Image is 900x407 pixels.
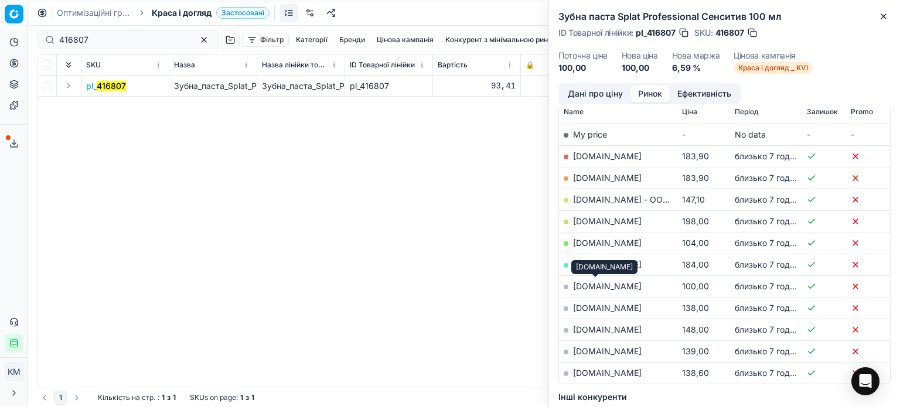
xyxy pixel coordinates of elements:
strong: 1 [251,393,254,402]
td: - [677,124,730,145]
span: близько 7 годин тому [735,368,821,378]
button: Go to next page [70,391,84,405]
a: [DOMAIN_NAME] [573,281,642,291]
td: No data [730,124,802,145]
span: 138,00 [682,303,709,313]
span: близько 7 годин тому [735,324,821,334]
td: - [846,124,890,145]
button: Категорії [291,33,332,47]
span: 🔒 [526,60,534,70]
dd: 100,00 [558,62,608,74]
dt: Нова ціна [622,52,658,60]
dt: Цінова кампанія [734,52,813,60]
span: 148,00 [682,324,709,334]
span: близько 7 годин тому [735,259,821,269]
button: Ефективність [670,85,739,102]
a: [DOMAIN_NAME] [573,151,642,161]
span: Назва лінійки товарів [262,60,328,70]
span: 416807 [715,27,744,39]
span: Назва [174,60,195,70]
input: Пошук по SKU або назві [59,34,187,46]
span: Name [564,107,584,117]
strong: з [167,393,171,402]
span: КM [5,363,23,381]
button: 1 [54,391,67,405]
span: близько 7 годин тому [735,194,821,204]
button: Фільтр [242,33,289,47]
h2: Зубна паста Splat Professional Сенситив 100 мл [558,9,891,23]
span: ID Товарної лінійки [350,60,415,70]
span: близько 7 годин тому [735,216,821,226]
span: близько 7 годин тому [735,281,821,291]
h5: Інші конкуренти [558,391,891,403]
span: 147,10 [682,194,705,204]
div: [DOMAIN_NAME] [571,260,637,274]
a: [DOMAIN_NAME] - ООО «Эпицентр К» [573,194,727,204]
span: Зубна_паста_Splat_Professional_Сенситив_100_мл [174,81,370,91]
span: Вартість [438,60,468,70]
strong: з [246,393,249,402]
button: Ринок [630,85,670,102]
div: Open Intercom Messenger [851,367,879,395]
div: pl_416807 [350,80,428,92]
span: Період [735,107,759,117]
mark: 416807 [97,81,126,91]
button: pl_416807 [86,80,126,92]
strong: 1 [240,393,243,402]
span: близько 7 годин тому [735,151,821,161]
div: Зубна_паста_Splat_Professional_Сенситив_100_мл [262,80,340,92]
span: 198,00 [682,216,709,226]
span: Ціна [682,107,697,117]
span: SKUs on page : [190,393,238,402]
dt: Нова маржа [672,52,720,60]
dt: Поточна ціна [558,52,608,60]
td: - [802,124,846,145]
button: Бренди [335,33,370,47]
span: близько 7 годин тому [735,238,821,248]
a: [DOMAIN_NAME] [573,324,642,334]
span: 104,00 [682,238,709,248]
span: 100,00 [682,281,709,291]
span: 183,90 [682,173,709,183]
span: Кількість на стр. [98,393,155,402]
span: Застосовані [216,7,270,19]
button: Дані про ціну [560,85,630,102]
a: [DOMAIN_NAME] [573,216,642,226]
span: SKU [86,60,101,70]
span: Promo [851,107,873,117]
span: Краса і догляд [152,7,212,19]
button: Go to previous page [37,391,52,405]
a: [DOMAIN_NAME] [573,238,642,248]
span: My price [573,129,607,139]
span: SKU : [694,29,713,37]
span: pl_ [86,80,126,92]
span: близько 7 годин тому [735,173,821,183]
span: ID Товарної лінійки : [558,29,633,37]
a: [DOMAIN_NAME] [573,346,642,356]
nav: breadcrumb [57,7,270,19]
span: близько 7 годин тому [735,303,821,313]
span: 138,60 [682,368,709,378]
div: : [98,393,176,402]
strong: 1 [173,393,176,402]
button: Expand all [62,58,76,72]
a: [DOMAIN_NAME] [573,173,642,183]
span: близько 7 годин тому [735,346,821,356]
a: [DOMAIN_NAME] [573,259,642,269]
span: Залишок [807,107,838,117]
span: 183,90 [682,151,709,161]
span: 184,00 [682,259,709,269]
span: 139,00 [682,346,709,356]
a: [DOMAIN_NAME] [573,368,642,378]
dd: 100,00 [622,62,658,74]
button: Expand [62,78,76,93]
button: КM [5,362,23,381]
span: Краса і доглядЗастосовані [152,7,270,19]
nav: pagination [37,391,84,405]
span: Краса і догляд _ KVI [734,62,813,74]
a: [DOMAIN_NAME] [573,303,642,313]
strong: 1 [162,393,165,402]
span: pl_416807 [636,27,676,39]
a: Оптимізаційні групи [57,7,132,19]
button: Конкурент з мінімальною ринковою ціною [441,33,596,47]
